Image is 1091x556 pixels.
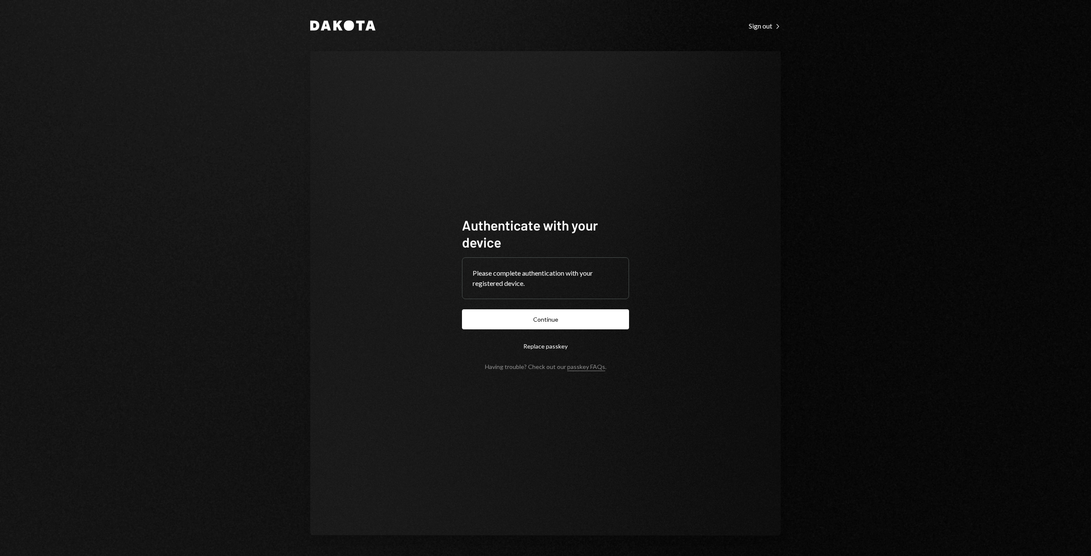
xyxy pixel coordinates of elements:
a: passkey FAQs [567,363,605,371]
button: Replace passkey [462,336,629,356]
h1: Authenticate with your device [462,216,629,251]
button: Continue [462,309,629,329]
a: Sign out [749,21,781,30]
div: Sign out [749,22,781,30]
div: Having trouble? Check out our . [485,363,606,370]
div: Please complete authentication with your registered device. [473,268,618,288]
